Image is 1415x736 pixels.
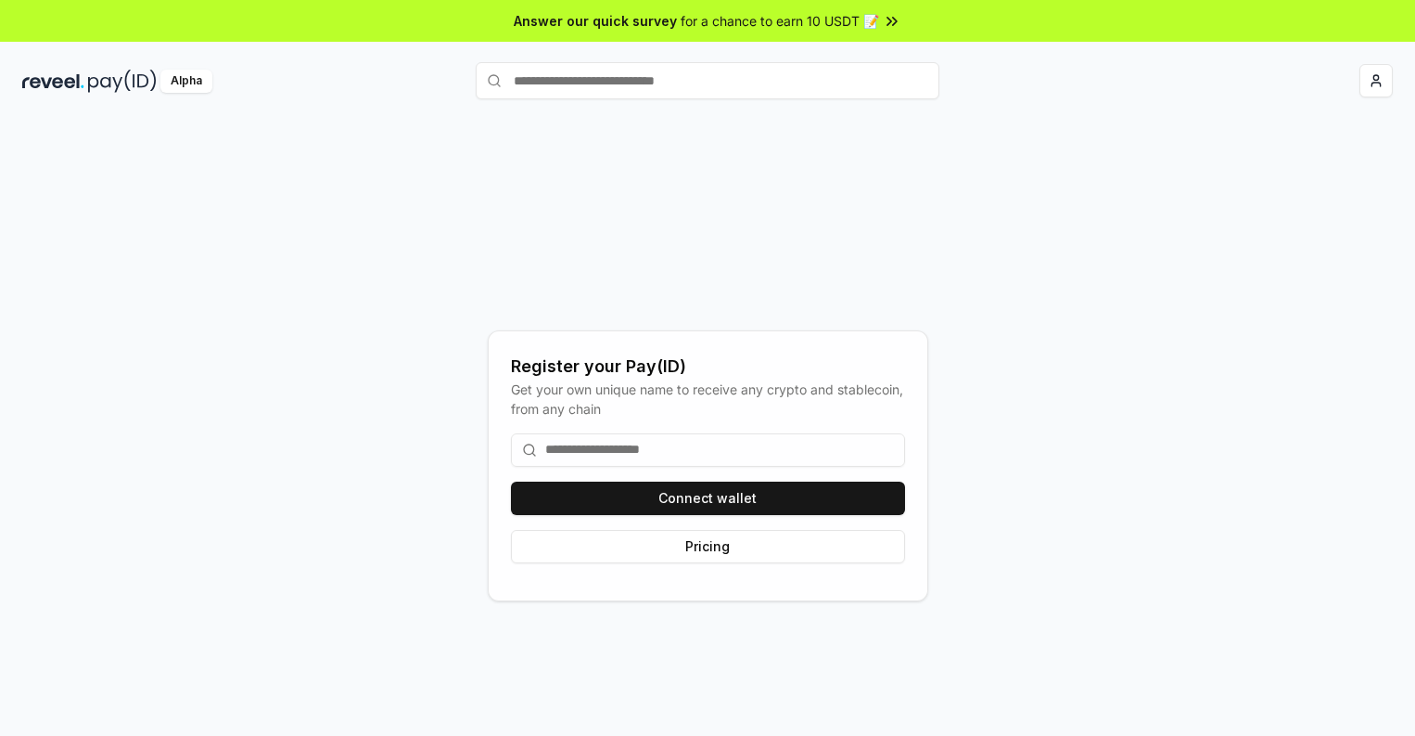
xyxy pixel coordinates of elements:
span: for a chance to earn 10 USDT 📝 [681,11,879,31]
div: Get your own unique name to receive any crypto and stablecoin, from any chain [511,380,905,419]
img: pay_id [88,70,157,93]
div: Register your Pay(ID) [511,354,905,380]
button: Pricing [511,530,905,563]
span: Answer our quick survey [514,11,677,31]
div: Alpha [160,70,212,93]
img: reveel_dark [22,70,84,93]
button: Connect wallet [511,482,905,515]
